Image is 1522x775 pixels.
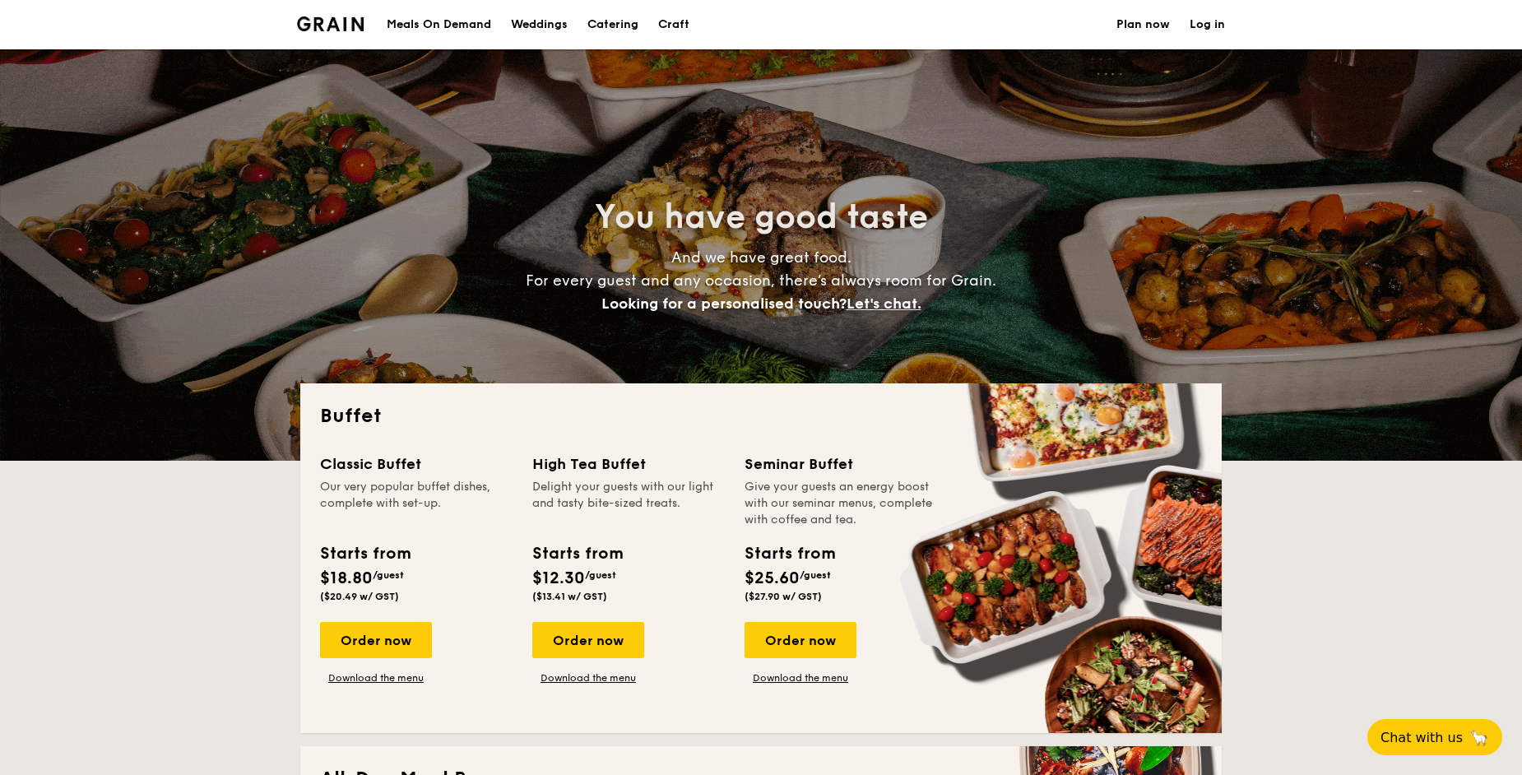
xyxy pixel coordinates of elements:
span: ($13.41 w/ GST) [532,591,607,602]
a: Logotype [297,16,364,31]
span: /guest [373,569,404,581]
div: Starts from [532,541,622,566]
button: Chat with us🦙 [1367,719,1502,755]
span: You have good taste [595,197,928,237]
div: Seminar Buffet [745,452,937,476]
div: High Tea Buffet [532,452,725,476]
span: 🦙 [1469,728,1489,747]
div: Delight your guests with our light and tasty bite-sized treats. [532,479,725,528]
span: ($20.49 w/ GST) [320,591,399,602]
span: Chat with us [1380,730,1463,745]
div: Starts from [745,541,834,566]
span: $12.30 [532,568,585,588]
div: Order now [532,622,644,658]
div: Give your guests an energy boost with our seminar menus, complete with coffee and tea. [745,479,937,528]
span: And we have great food. For every guest and any occasion, there’s always room for Grain. [526,248,996,313]
div: Order now [320,622,432,658]
a: Download the menu [320,671,432,685]
img: Grain [297,16,364,31]
span: /guest [800,569,831,581]
a: Download the menu [532,671,644,685]
a: Download the menu [745,671,856,685]
div: Starts from [320,541,410,566]
span: $25.60 [745,568,800,588]
h2: Buffet [320,403,1202,429]
div: Our very popular buffet dishes, complete with set-up. [320,479,513,528]
span: Looking for a personalised touch? [601,295,847,313]
span: Let's chat. [847,295,921,313]
span: ($27.90 w/ GST) [745,591,822,602]
span: /guest [585,569,616,581]
div: Order now [745,622,856,658]
div: Classic Buffet [320,452,513,476]
span: $18.80 [320,568,373,588]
